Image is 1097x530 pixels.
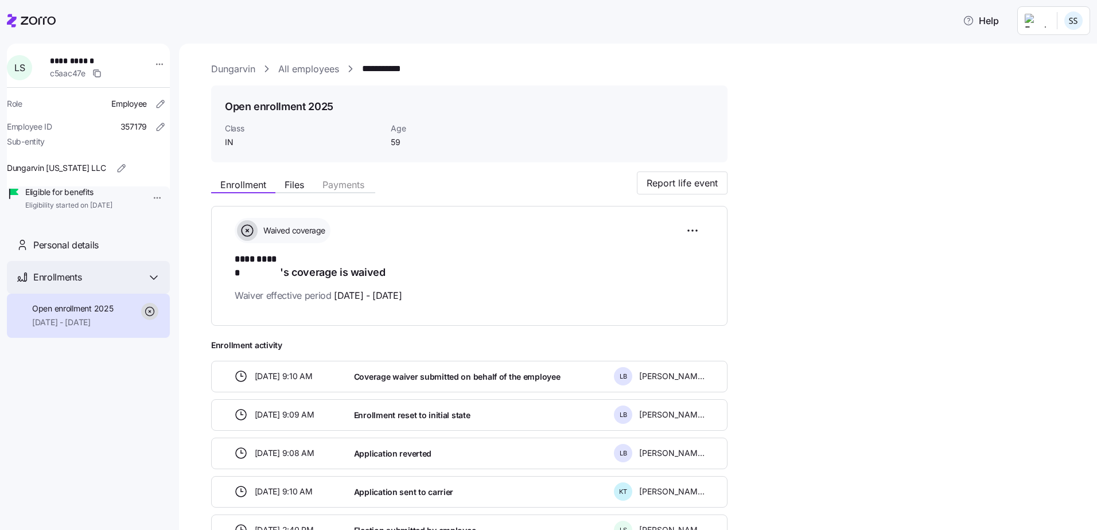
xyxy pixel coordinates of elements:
span: c5aac47e [50,68,85,79]
button: Help [954,9,1008,32]
a: All employees [278,62,339,76]
span: [PERSON_NAME] [639,447,705,459]
h1: 's coverage is waived [235,252,704,279]
span: Enrollment activity [211,340,728,351]
span: 357179 [120,121,147,132]
span: [PERSON_NAME] [639,371,705,382]
span: [DATE] 9:10 AM [255,371,313,382]
span: [PERSON_NAME] [639,409,705,420]
span: L B [620,450,627,457]
span: Waiver effective period [235,289,402,303]
span: Eligible for benefits [25,186,112,198]
span: Employee ID [7,121,52,132]
span: [DATE] - [DATE] [32,317,113,328]
img: b3a65cbeab486ed89755b86cd886e362 [1064,11,1083,30]
span: Enrollment reset to initial state [354,410,470,421]
span: Application sent to carrier [354,486,453,498]
img: Employer logo [1025,14,1048,28]
span: Class [225,123,382,134]
span: Age [391,123,506,134]
span: 59 [391,137,506,148]
span: Report life event [647,176,718,190]
span: L S [14,63,25,72]
span: Payments [322,180,364,189]
span: [DATE] 9:09 AM [255,409,314,420]
span: [DATE] - [DATE] [334,289,402,303]
button: Report life event [637,172,728,194]
span: L B [620,412,627,418]
span: Open enrollment 2025 [32,303,113,314]
span: K T [619,489,627,495]
span: Eligibility started on [DATE] [25,201,112,211]
span: Sub-entity [7,136,45,147]
span: Employee [111,98,147,110]
span: L B [620,373,627,380]
span: Dungarvin [US_STATE] LLC [7,162,106,174]
span: [DATE] 9:08 AM [255,447,314,459]
span: Enrollments [33,270,81,285]
span: Personal details [33,238,99,252]
span: [PERSON_NAME] [639,486,705,497]
span: IN [225,137,382,148]
a: Dungarvin [211,62,255,76]
h1: Open enrollment 2025 [225,99,333,114]
span: Files [285,180,304,189]
span: Help [963,14,999,28]
span: Waived coverage [260,225,325,236]
span: [DATE] 9:10 AM [255,486,313,497]
span: Enrollment [220,180,266,189]
span: Coverage waiver submitted on behalf of the employee [354,371,561,383]
span: Role [7,98,22,110]
span: Application reverted [354,448,431,459]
